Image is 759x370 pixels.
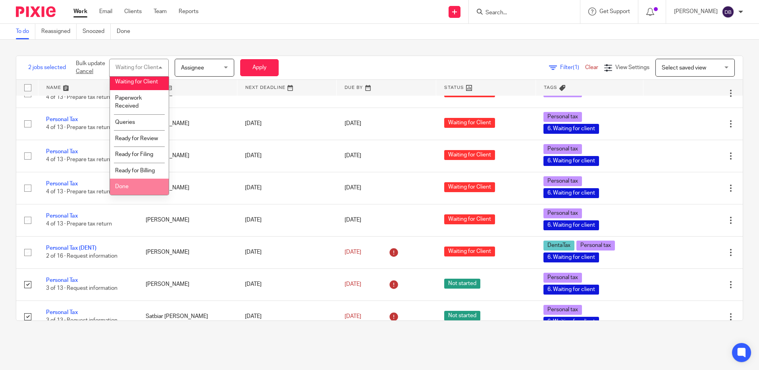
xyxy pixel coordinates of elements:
span: Ready for Filing [115,152,153,157]
span: Personal tax [576,241,615,251]
td: [DATE] [237,108,337,140]
button: Apply [240,59,279,76]
span: [DATE] [345,185,361,191]
a: Reports [179,8,198,15]
span: Done [115,184,129,189]
span: [DATE] [345,281,361,287]
span: 4 of 13 · Prepare tax return [46,189,112,195]
a: Cancel [76,69,93,74]
a: Email [99,8,112,15]
span: Assignee [181,65,204,71]
p: Bulk update [76,60,105,76]
span: Not started [444,279,480,289]
a: Personal Tax [46,277,78,283]
span: Personal tax [543,176,582,186]
td: [DATE] [237,268,337,301]
a: Reassigned [41,24,77,39]
span: 3 of 13 · Request information [46,286,118,291]
span: 4 of 13 · Prepare tax return [46,157,112,163]
a: Clients [124,8,142,15]
span: 6. Waiting for client [543,188,599,198]
a: Personal Tax [46,310,78,315]
span: [DATE] [345,121,361,127]
a: Personal Tax (DENT) [46,245,96,251]
img: Pixie [16,6,56,17]
td: [DATE] [237,172,337,204]
td: [PERSON_NAME] [138,172,237,204]
span: [DATE] [345,218,361,223]
td: [PERSON_NAME] [138,268,237,301]
span: Filter [560,65,585,70]
td: [DATE] [237,204,337,236]
span: Personal tax [543,305,582,315]
td: [PERSON_NAME] [138,108,237,140]
span: 3 of 13 · Request information [46,318,118,324]
a: Personal Tax [46,181,78,187]
span: Waiting for Client [444,150,495,160]
td: [DATE] [237,301,337,333]
span: [DATE] [345,314,361,319]
span: Personal tax [543,208,582,218]
span: Personal tax [543,144,582,154]
span: Select saved view [662,65,706,71]
a: Snoozed [83,24,111,39]
span: [DATE] [345,249,361,255]
a: Done [117,24,136,39]
span: 6. Waiting for client [543,124,599,134]
span: Not started [444,311,480,321]
td: [PERSON_NAME] [138,236,237,268]
td: [DATE] [237,140,337,172]
img: svg%3E [722,6,734,18]
span: Tags [544,85,557,90]
span: 4 of 13 · Prepare tax return [46,222,112,227]
a: Team [154,8,167,15]
span: Waiting for Client [444,118,495,128]
span: 6. Waiting for client [543,156,599,166]
span: 2 of 16 · Request information [46,254,118,259]
span: 4 of 13 · Prepare tax return [46,125,112,131]
td: [PERSON_NAME] [138,140,237,172]
a: Clear [585,65,598,70]
td: [PERSON_NAME] [138,204,237,236]
span: 6. Waiting for client [543,252,599,262]
span: DentaTax [543,241,574,251]
span: 4 of 13 · Prepare tax return [46,95,112,100]
span: 6. Waiting for client [543,220,599,230]
div: Waiting for Client [116,65,158,70]
span: Queries [115,119,135,125]
span: Ready for Review [115,136,158,141]
span: Waiting for Client [115,79,158,85]
span: (1) [573,65,579,70]
span: 6. Waiting for client [543,285,599,295]
td: [DATE] [237,236,337,268]
a: Personal Tax [46,213,78,219]
span: Ready for Billing [115,168,155,173]
a: Work [73,8,87,15]
span: View Settings [615,65,649,70]
input: Search [485,10,556,17]
span: Personal tax [543,273,582,283]
span: Waiting for Client [444,182,495,192]
span: Get Support [599,9,630,14]
span: 2 jobs selected [28,64,66,71]
span: Personal tax [543,112,582,122]
td: Satbiar [PERSON_NAME] [138,301,237,333]
span: [DATE] [345,153,361,159]
a: Personal Tax [46,117,78,122]
a: To do [16,24,35,39]
span: 6. Waiting for client [543,317,599,327]
p: [PERSON_NAME] [674,8,718,15]
span: Waiting for Client [444,247,495,256]
a: Personal Tax [46,149,78,154]
span: Waiting for Client [444,214,495,224]
span: Paperwork Received [115,95,142,109]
